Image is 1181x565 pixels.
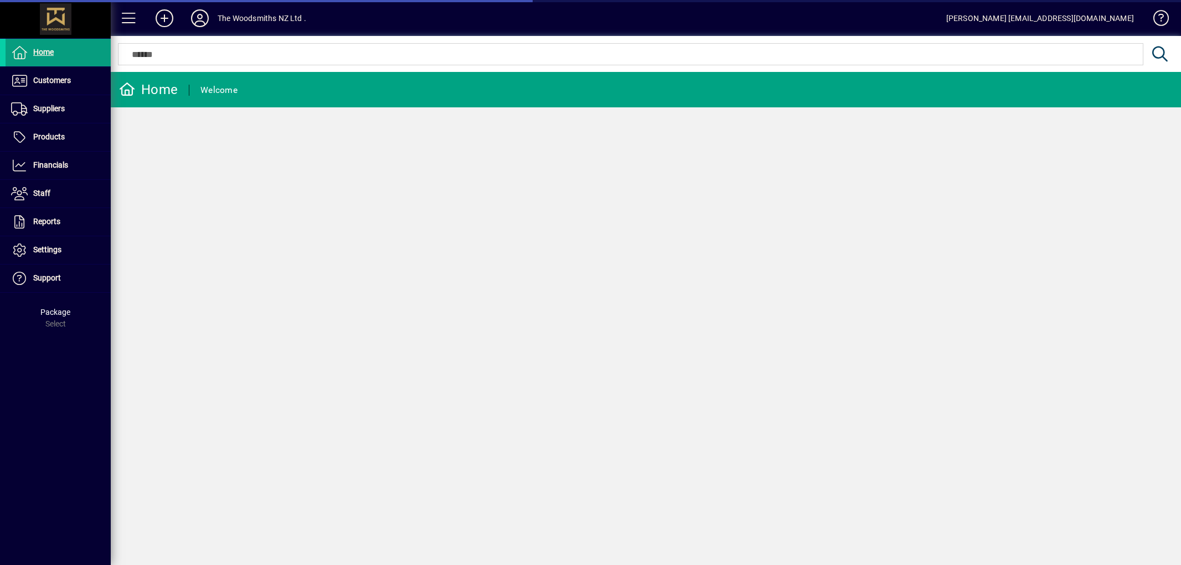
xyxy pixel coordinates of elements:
span: Customers [33,76,71,85]
div: Home [119,81,178,99]
a: Products [6,123,111,151]
div: The Woodsmiths NZ Ltd . [218,9,306,27]
span: Suppliers [33,104,65,113]
span: Staff [33,189,50,198]
div: [PERSON_NAME] [EMAIL_ADDRESS][DOMAIN_NAME] [946,9,1134,27]
span: Home [33,48,54,56]
span: Settings [33,245,61,254]
a: Suppliers [6,95,111,123]
a: Staff [6,180,111,208]
span: Support [33,273,61,282]
span: Reports [33,217,60,226]
a: Customers [6,67,111,95]
a: Reports [6,208,111,236]
a: Financials [6,152,111,179]
button: Add [147,8,182,28]
span: Products [33,132,65,141]
div: Welcome [200,81,238,99]
a: Support [6,265,111,292]
span: Financials [33,160,68,169]
a: Knowledge Base [1145,2,1167,38]
span: Package [40,308,70,317]
button: Profile [182,8,218,28]
a: Settings [6,236,111,264]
